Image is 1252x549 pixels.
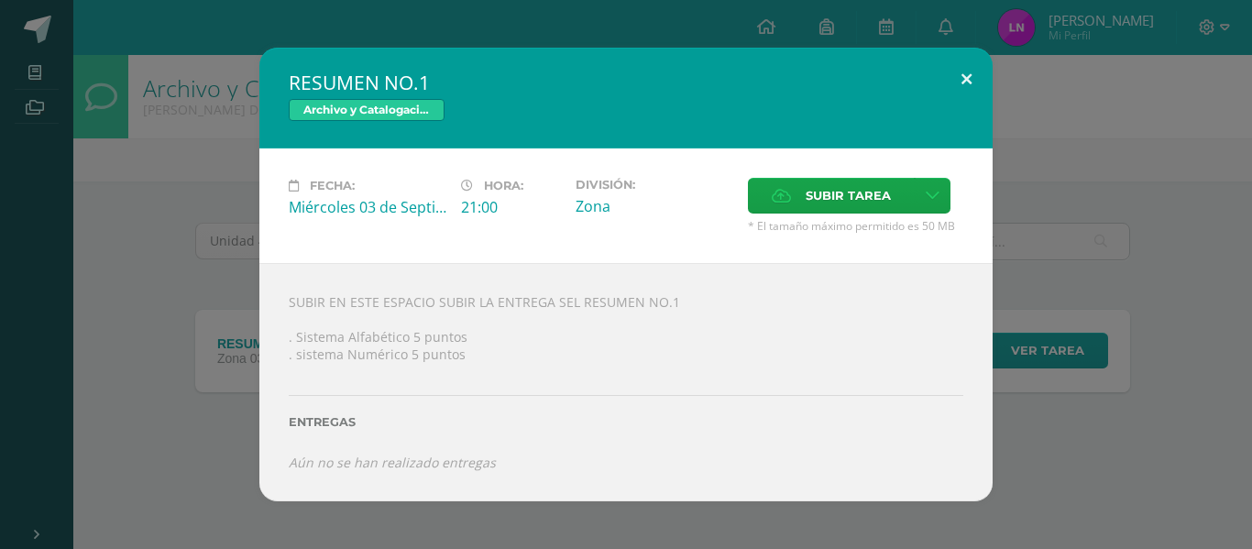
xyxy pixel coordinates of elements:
[748,218,963,234] span: * El tamaño máximo permitido es 50 MB
[289,70,963,95] h2: RESUMEN NO.1
[806,179,891,213] span: Subir tarea
[484,179,523,192] span: Hora:
[289,99,445,121] span: Archivo y Catalogacion EspIngles
[940,48,993,110] button: Close (Esc)
[576,178,733,192] label: División:
[289,415,963,429] label: Entregas
[259,263,993,500] div: SUBIR EN ESTE ESPACIO SUBIR LA ENTREGA SEL RESUMEN NO.1 . Sistema Alfabético 5 puntos . sistema N...
[289,197,446,217] div: Miércoles 03 de Septiembre
[310,179,355,192] span: Fecha:
[576,196,733,216] div: Zona
[289,454,496,471] i: Aún no se han realizado entregas
[461,197,561,217] div: 21:00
